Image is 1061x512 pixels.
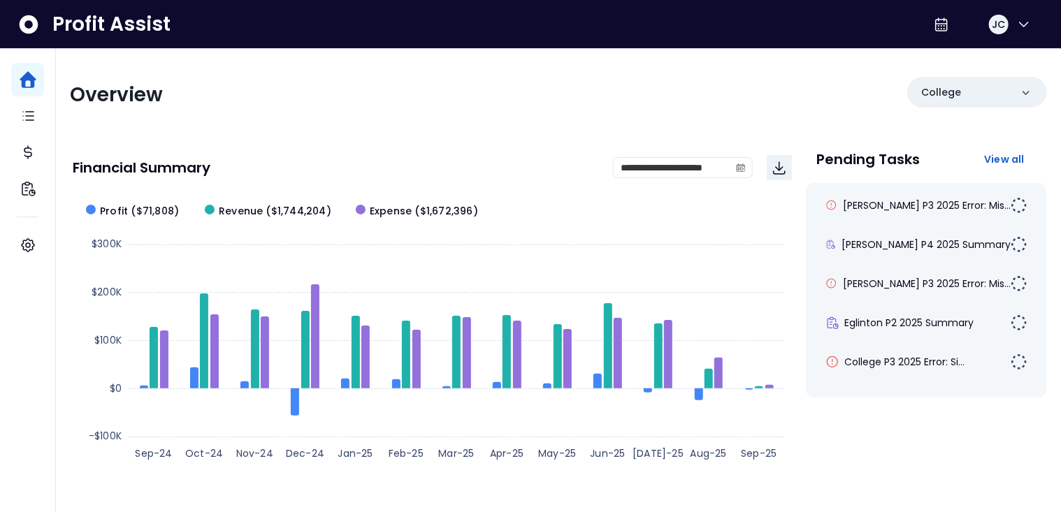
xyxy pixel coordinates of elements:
img: Not yet Started [1011,353,1027,370]
button: View all [973,147,1036,172]
text: Sep-24 [135,446,172,460]
span: Profit Assist [52,12,171,37]
img: Not yet Started [1011,197,1027,214]
span: College P3 2025 Error: Si... [845,355,965,369]
img: Not yet Started [1011,314,1027,331]
span: Revenue ($1,744,204) [219,204,331,219]
text: Jan-25 [338,446,373,460]
span: Eglinton P2 2025 Summary [845,316,974,330]
text: Aug-25 [691,446,727,460]
span: [PERSON_NAME] P4 2025 Summary [842,237,1011,251]
text: [DATE]-25 [633,446,684,460]
text: Feb-25 [389,446,424,460]
span: Overview [70,81,163,108]
text: Sep-25 [741,446,777,460]
span: JC [992,17,1005,31]
text: -$100K [89,429,122,443]
text: Nov-24 [236,446,273,460]
button: Download [767,155,792,180]
text: $100K [94,333,122,347]
span: [PERSON_NAME] P3 2025 Error: Mis... [843,198,1011,212]
svg: calendar [736,163,746,173]
span: View all [984,152,1025,166]
img: Not yet Started [1011,275,1027,292]
text: Dec-24 [286,446,324,460]
text: Apr-25 [490,446,524,460]
text: May-25 [538,446,576,460]
p: Pending Tasks [817,152,921,166]
p: Financial Summary [73,161,210,175]
text: $0 [110,381,122,395]
span: Profit ($71,808) [100,204,179,219]
text: Oct-24 [185,446,223,460]
span: [PERSON_NAME] P3 2025 Error: Mis... [843,277,1011,291]
text: Jun-25 [590,446,625,460]
img: Not yet Started [1011,236,1027,253]
text: $300K [92,237,122,251]
p: College [921,85,961,100]
text: $200K [92,285,122,299]
text: Mar-25 [438,446,474,460]
span: Expense ($1,672,396) [370,204,478,219]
